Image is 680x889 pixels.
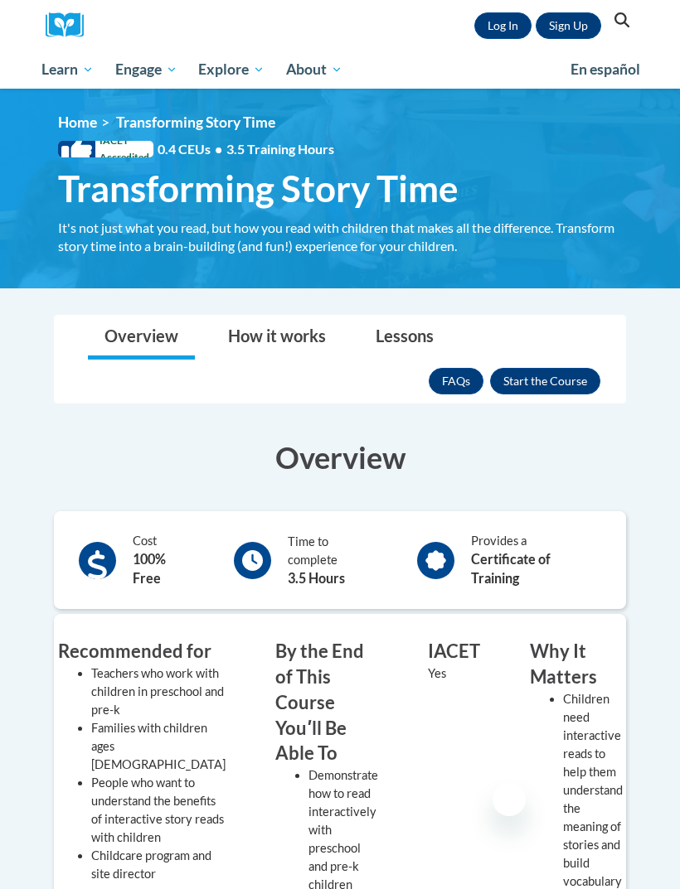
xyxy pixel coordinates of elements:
[493,783,526,816] iframe: Close message
[41,60,94,80] span: Learn
[187,51,275,89] a: Explore
[58,114,97,131] a: Home
[158,140,334,158] span: 0.4 CEUs
[58,167,459,210] span: Transforming Story Time
[91,719,226,774] li: Families with children ages [DEMOGRAPHIC_DATA]
[116,114,275,131] span: Transforming Story Time
[46,12,95,38] a: Cox Campus
[530,639,623,690] h3: Why It Matters
[571,60,640,78] span: En español
[560,52,651,87] a: En español
[58,219,630,255] div: It's not just what you read, but how you read with children that makes all the difference. Transf...
[428,666,446,680] value: Yes
[275,639,378,766] h3: By the End of This Course Youʹll Be Able To
[471,532,601,588] div: Provides a
[198,60,265,80] span: Explore
[31,51,104,89] a: Learn
[359,316,450,360] a: Lessons
[275,51,353,89] a: About
[46,12,95,38] img: Logo brand
[211,316,342,360] a: How it works
[104,51,188,89] a: Engage
[428,639,480,664] h3: IACET
[429,368,483,394] a: FAQs
[88,316,195,360] a: Overview
[91,664,226,719] li: Teachers who work with children in preschool and pre-k
[288,533,381,588] div: Time to complete
[29,51,651,89] div: Main menu
[115,60,177,80] span: Engage
[286,60,342,80] span: About
[54,437,626,478] h3: Overview
[133,532,197,588] div: Cost
[226,141,334,157] span: 3.5 Training Hours
[536,12,601,39] a: Register
[474,12,532,39] a: Log In
[215,141,222,157] span: •
[91,774,226,847] li: People who want to understand the benefits of interactive story reads with children
[133,551,166,586] b: 100% Free
[58,639,226,664] h3: Recommended for
[471,551,551,586] b: Certificate of Training
[610,12,634,33] button: Search
[288,570,345,586] b: 3.5 Hours
[91,847,226,883] li: Childcare program and site director
[490,368,600,394] button: Enroll
[58,141,153,157] span: IACET Accredited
